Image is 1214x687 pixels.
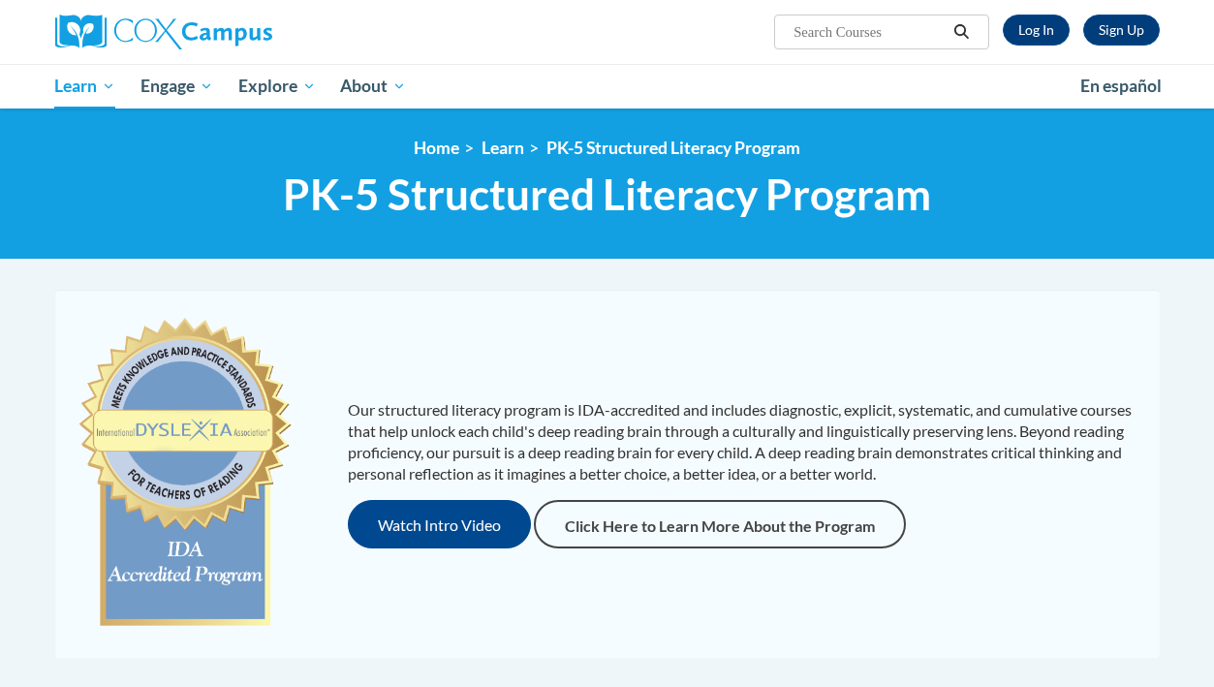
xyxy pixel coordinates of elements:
[140,75,213,98] span: Engage
[1068,66,1174,107] a: En español
[1003,15,1070,46] a: Log In
[947,20,976,44] button: Search
[128,64,226,109] a: Engage
[348,500,531,548] button: Watch Intro Video
[283,169,931,220] span: PK-5 Structured Literacy Program
[75,309,296,639] img: c477cda6-e343-453b-bfce-d6f9e9818e1c.png
[482,138,524,158] a: Learn
[792,20,947,44] input: Search Courses
[41,64,1174,109] div: Main menu
[414,138,459,158] a: Home
[55,15,272,49] img: Cox Campus
[238,75,316,98] span: Explore
[546,138,800,158] a: PK-5 Structured Literacy Program
[348,399,1140,484] p: Our structured literacy program is IDA-accredited and includes diagnostic, explicit, systematic, ...
[43,64,129,109] a: Learn
[54,75,115,98] span: Learn
[534,500,906,548] a: Click Here to Learn More About the Program
[1083,15,1160,46] a: Register
[327,64,419,109] a: About
[226,64,328,109] a: Explore
[55,15,404,49] a: Cox Campus
[340,75,406,98] span: About
[1080,76,1162,96] span: En español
